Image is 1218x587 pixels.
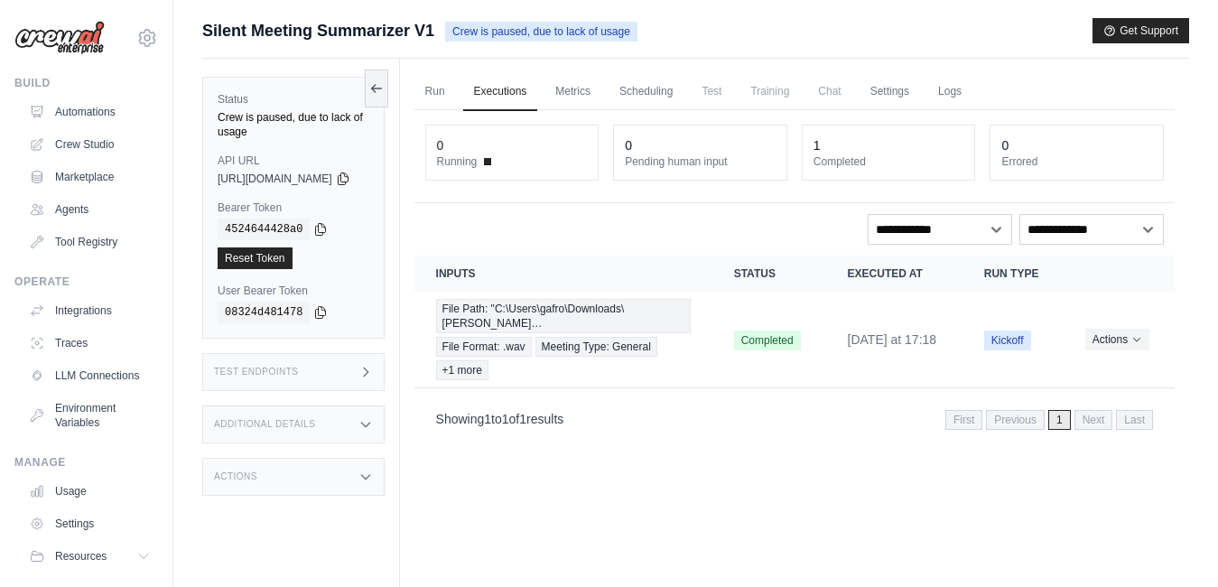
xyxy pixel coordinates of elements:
[1001,136,1009,154] div: 0
[414,256,712,292] th: Inputs
[22,361,158,390] a: LLM Connections
[484,412,491,426] span: 1
[945,410,1153,430] nav: Pagination
[22,98,158,126] a: Automations
[22,296,158,325] a: Integrations
[535,337,657,357] span: Meeting Type: General
[712,256,826,292] th: Status
[625,136,632,154] div: 0
[1116,410,1153,430] span: Last
[436,337,532,357] span: File Format: .wav
[544,73,601,111] a: Metrics
[22,329,158,358] a: Traces
[436,410,564,428] p: Showing to of results
[826,256,962,292] th: Executed at
[218,154,369,168] label: API URL
[502,412,509,426] span: 1
[436,299,691,333] span: File Path: "C:\Users\gafro\Downloads\[PERSON_NAME]…
[414,396,1175,442] nav: Pagination
[214,367,299,377] h3: Test Endpoints
[860,73,920,111] a: Settings
[436,360,488,380] span: +1 more
[218,172,332,186] span: [URL][DOMAIN_NAME]
[734,331,801,350] span: Completed
[962,256,1064,292] th: Run Type
[218,110,369,139] div: Crew is paused, due to lack of usage
[984,331,1031,350] span: Kickoff
[55,549,107,564] span: Resources
[414,256,1175,442] section: Crew executions table
[22,130,158,159] a: Crew Studio
[519,412,526,426] span: 1
[14,76,158,90] div: Build
[218,92,369,107] label: Status
[202,18,434,43] span: Silent Meeting Summarizer V1
[1085,329,1149,350] button: Actions for execution
[437,154,478,169] span: Running
[22,163,158,191] a: Marketplace
[218,302,310,323] code: 08324d481478
[218,247,293,269] a: Reset Token
[463,73,538,111] a: Executions
[814,154,964,169] dt: Completed
[625,154,776,169] dt: Pending human input
[214,419,315,430] h3: Additional Details
[848,332,937,347] time: August 19, 2025 at 17:18 WAST
[14,455,158,470] div: Manage
[609,73,683,111] a: Scheduling
[927,73,972,111] a: Logs
[814,136,821,154] div: 1
[218,200,369,215] label: Bearer Token
[739,73,800,109] span: Training is not available until the deployment is complete
[414,73,456,111] a: Run
[22,477,158,506] a: Usage
[986,410,1045,430] span: Previous
[22,542,158,571] button: Resources
[691,73,732,109] span: Test
[807,73,851,109] span: Chat is not available until the deployment is complete
[945,410,982,430] span: First
[218,284,369,298] label: User Bearer Token
[436,299,691,380] a: View execution details for File Path
[1074,410,1113,430] span: Next
[1048,410,1071,430] span: 1
[22,394,158,437] a: Environment Variables
[1092,18,1189,43] button: Get Support
[218,219,310,240] code: 4524644428a0
[214,471,257,482] h3: Actions
[14,275,158,289] div: Operate
[14,21,105,55] img: Logo
[22,195,158,224] a: Agents
[22,228,158,256] a: Tool Registry
[22,509,158,538] a: Settings
[437,136,444,154] div: 0
[445,22,637,42] span: Crew is paused, due to lack of usage
[1001,154,1152,169] dt: Errored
